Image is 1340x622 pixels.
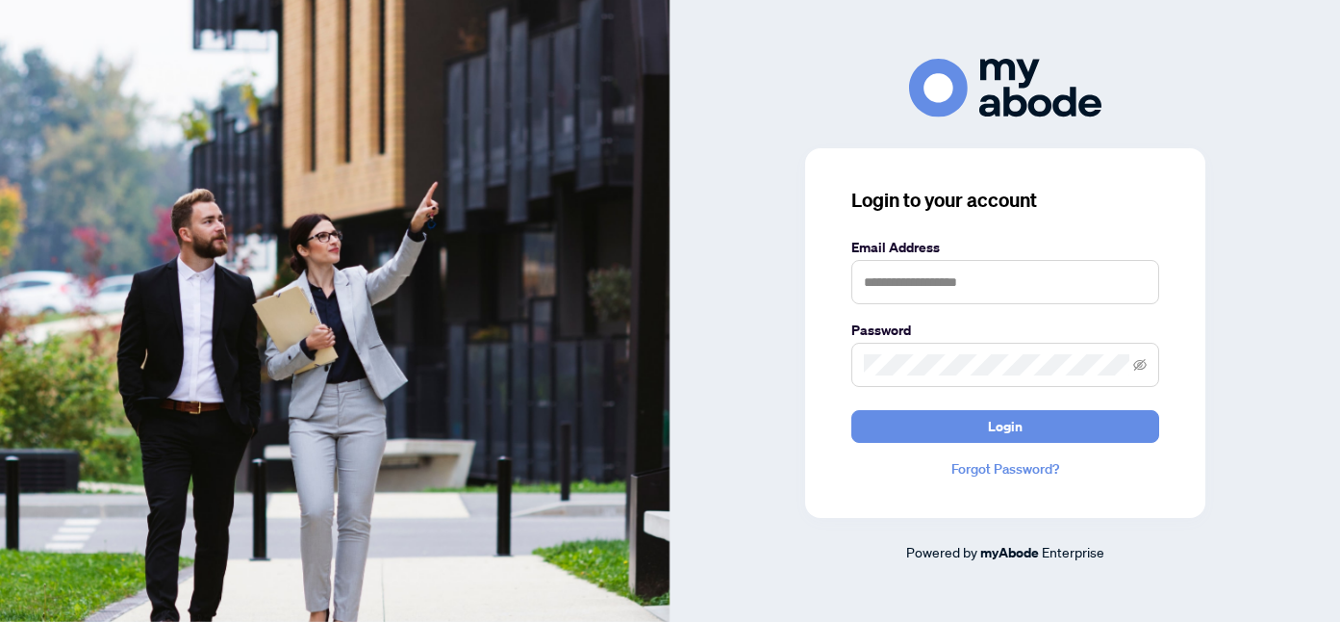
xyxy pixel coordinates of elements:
label: Email Address [851,237,1159,258]
h3: Login to your account [851,187,1159,214]
button: Login [851,410,1159,443]
span: Powered by [906,543,977,560]
img: ma-logo [909,59,1101,117]
span: Login [988,411,1023,442]
a: myAbode [980,542,1039,563]
span: Enterprise [1042,543,1104,560]
label: Password [851,320,1159,341]
a: Forgot Password? [851,458,1159,479]
span: eye-invisible [1133,358,1147,372]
